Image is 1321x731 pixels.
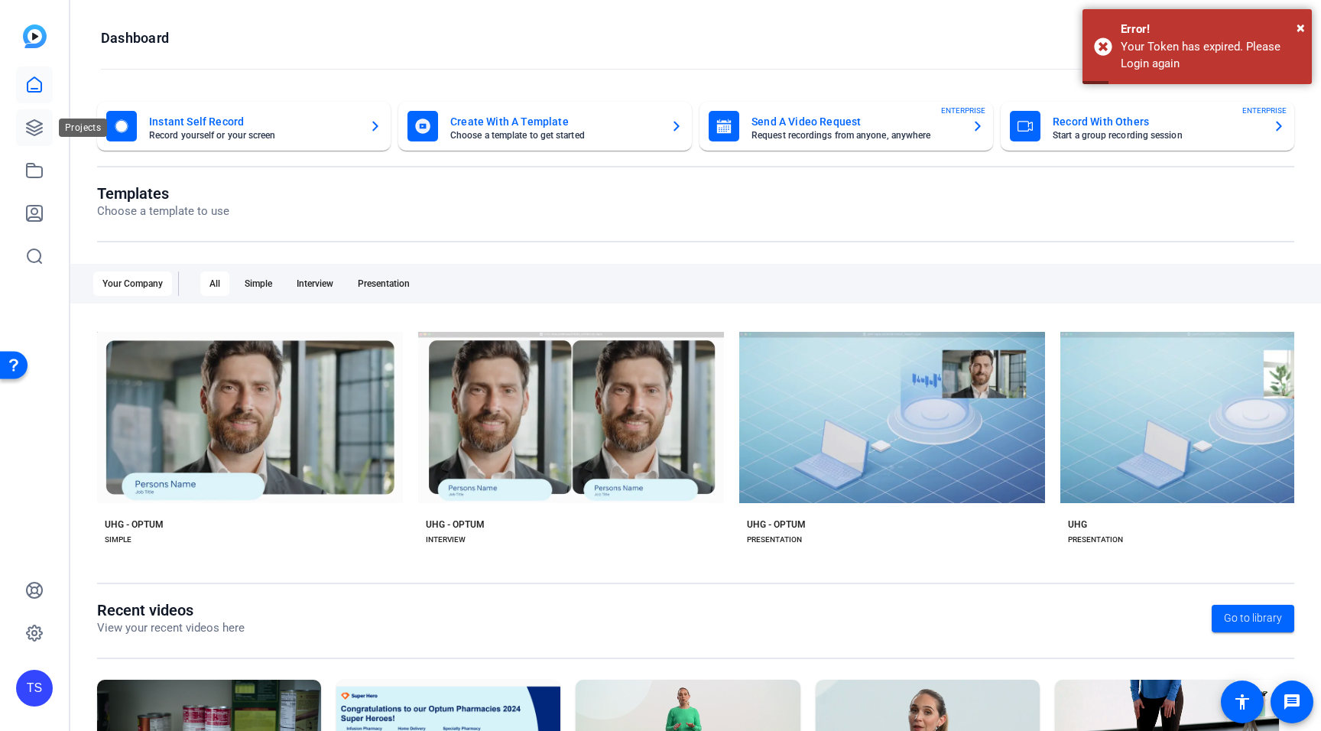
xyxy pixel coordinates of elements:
img: blue-gradient.svg [23,24,47,48]
button: Instant Self RecordRecord yourself or your screen [97,102,391,151]
h1: Dashboard [101,29,169,47]
div: Interview [287,271,342,296]
button: Create With A TemplateChoose a template to get started [398,102,692,151]
button: Record With OthersStart a group recording sessionENTERPRISE [1001,102,1294,151]
p: View your recent videos here [97,619,245,637]
button: Send A Video RequestRequest recordings from anyone, anywhereENTERPRISE [699,102,993,151]
button: Close [1297,16,1305,39]
div: SIMPLE [105,534,131,546]
div: All [200,271,229,296]
mat-card-subtitle: Start a group recording session [1053,131,1261,140]
mat-icon: message [1283,693,1301,711]
span: × [1297,18,1305,37]
div: PRESENTATION [747,534,802,546]
p: Choose a template to use [97,203,229,220]
span: ENTERPRISE [1242,105,1287,116]
mat-card-title: Record With Others [1053,112,1261,131]
div: Projects [59,119,107,137]
a: Go to library [1212,605,1294,632]
mat-card-title: Create With A Template [450,112,658,131]
div: Your Company [93,271,172,296]
div: Your Token has expired. Please Login again [1121,38,1300,73]
div: UHG - OPTUM [747,518,806,531]
div: INTERVIEW [426,534,466,546]
mat-card-subtitle: Request recordings from anyone, anywhere [751,131,959,140]
span: Go to library [1224,610,1282,626]
mat-icon: accessibility [1233,693,1251,711]
div: TS [16,670,53,707]
div: Simple [235,271,281,296]
span: ENTERPRISE [941,105,985,116]
mat-card-subtitle: Choose a template to get started [450,131,658,140]
mat-card-subtitle: Record yourself or your screen [149,131,357,140]
h1: Templates [97,184,229,203]
div: UHG [1068,518,1087,531]
mat-card-title: Instant Self Record [149,112,357,131]
h1: Recent videos [97,601,245,619]
div: Presentation [349,271,419,296]
div: UHG - OPTUM [105,518,164,531]
div: Error! [1121,21,1300,38]
div: PRESENTATION [1068,534,1123,546]
div: UHG - OPTUM [426,518,485,531]
mat-card-title: Send A Video Request [751,112,959,131]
